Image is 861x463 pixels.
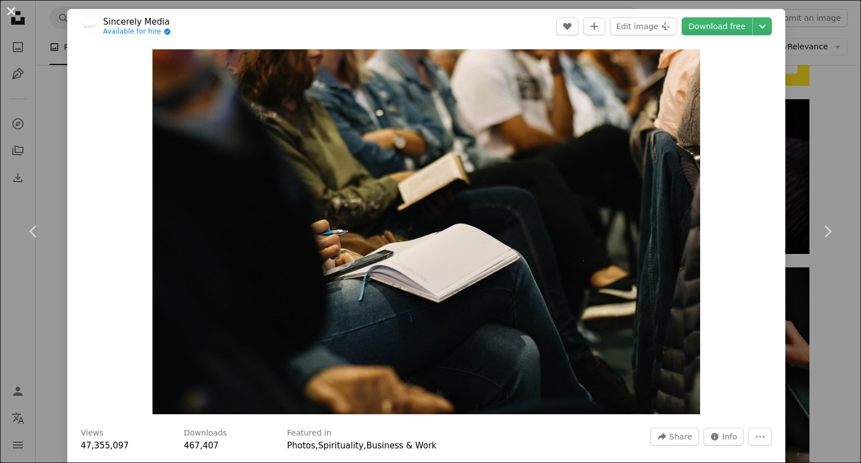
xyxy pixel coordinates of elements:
span: , [364,441,367,451]
button: Add to Collection [583,17,605,35]
a: Photos [287,441,316,451]
button: Zoom in on this image [152,49,700,414]
a: Download free [682,17,752,35]
button: Stats about this image [703,428,744,446]
a: Spirituality [318,441,363,451]
img: woman reading book [152,49,700,414]
a: Sincerely Media [103,16,171,27]
span: Share [669,428,692,445]
img: Go to Sincerely Media's profile [81,17,99,35]
span: 467,407 [184,441,219,451]
a: Next [794,178,861,285]
h3: Downloads [184,428,227,439]
a: Available for hire [103,27,171,36]
h3: Views [81,428,104,439]
button: More Actions [748,428,772,446]
button: Choose download size [753,17,772,35]
a: Business & Work [366,441,436,451]
button: Like [556,17,578,35]
h3: Featured in [287,428,331,439]
button: Share this image [650,428,698,446]
span: , [316,441,318,451]
span: Info [723,428,738,445]
span: 47,355,097 [81,441,129,451]
button: Edit image [610,17,677,35]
